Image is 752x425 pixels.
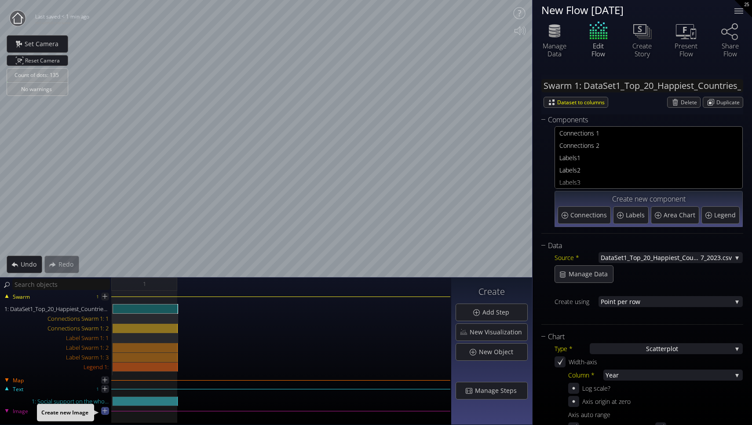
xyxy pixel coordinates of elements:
[469,328,527,337] span: New Visualization
[715,42,745,58] div: Share Flow
[559,152,577,163] span: Labels
[568,270,613,278] span: Manage Data
[12,377,24,385] span: Map
[577,152,737,163] span: 1
[1,343,112,352] div: Label Swarm 1: 2
[646,343,650,354] span: S
[701,252,732,263] span: 7_2023.csv
[96,384,99,395] div: 1
[559,140,570,151] span: Con
[601,252,701,263] span: DataSet1_Top_20_Happiest_Countries_201
[482,308,515,317] span: Add Step
[1,333,112,343] div: Label Swarm 1: 1
[143,278,146,289] span: 1
[541,331,732,342] div: Chart
[20,260,42,269] span: Undo
[558,194,740,205] div: Create new component
[577,177,737,188] span: 3
[610,296,732,307] span: nt per row
[569,356,613,367] div: Width-axis
[96,291,99,302] div: 1
[626,211,647,220] span: Labels
[12,279,110,290] input: Search objects
[555,252,599,263] div: Source *
[555,343,590,354] div: Type *
[716,97,743,107] span: Duplicate
[570,211,609,220] span: Connections
[627,42,657,58] div: Create Story
[1,304,112,314] div: 1: DataSet1_Top_20_Happiest_Countries_2017_2023.csv
[478,348,518,356] span: New Object
[568,409,743,420] div: Axis auto range
[12,385,23,393] span: Text
[12,293,30,301] span: Swarm
[25,55,63,66] span: Reset Camera
[582,383,610,394] div: Log scale?
[568,370,603,381] div: Column *
[1,314,112,323] div: Connections Swarm 1: 1
[541,4,723,15] div: New Flow [DATE]
[24,40,64,48] span: Set Camera
[541,240,732,251] div: Data
[1,362,112,372] div: Legend 1:
[456,287,528,297] h3: Create
[681,97,700,107] span: Delete
[475,386,522,395] span: Manage Steps
[559,177,577,188] span: Labels
[671,42,701,58] div: Present Flow
[1,323,112,333] div: Connections Swarm 1: 2
[606,370,732,381] span: Year
[1,396,112,406] div: 1: Social support on the who...
[555,296,599,307] div: Create using
[541,114,732,125] div: Components
[650,343,678,354] span: catterplot
[577,165,737,176] span: 2
[539,42,570,58] div: Manage Data
[1,352,112,362] div: Label Swarm 1: 3
[570,140,737,151] span: nections 2
[7,256,42,273] div: Undo action
[664,211,697,220] span: Area Chart
[557,97,608,107] span: Dataset to columns
[601,296,610,307] span: Poi
[582,396,631,407] div: Axis origin at zero
[559,128,570,139] span: Con
[559,165,577,176] span: Labels
[570,128,737,139] span: nections 1
[12,407,28,415] span: Image
[714,211,738,220] span: Legend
